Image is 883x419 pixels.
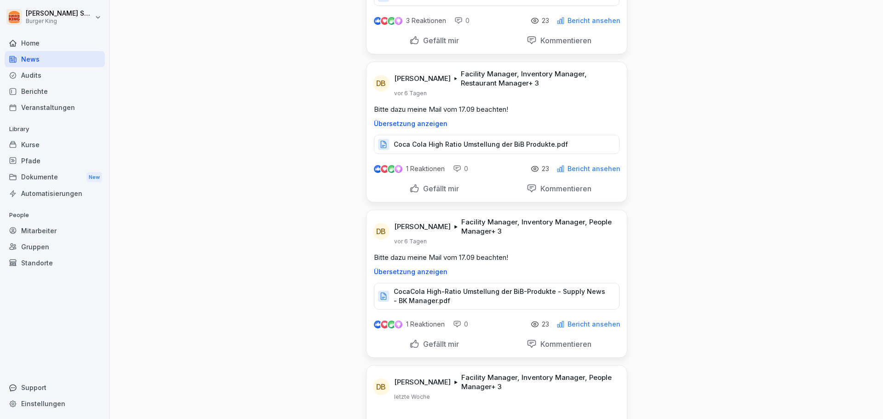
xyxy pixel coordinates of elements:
[394,287,610,305] p: CocaCola High-Ratio Umstellung der BiB-Produkte - Supply News - BK Manager.pdf
[395,320,402,328] img: inspiring
[5,122,105,137] p: Library
[394,378,451,387] p: [PERSON_NAME]
[5,223,105,239] a: Mitarbeiter
[395,17,402,25] img: inspiring
[406,165,445,172] p: 1 Reaktionen
[374,143,619,152] a: Coca Cola High Ratio Umstellung der BiB Produkte.pdf
[381,17,388,24] img: love
[568,17,620,24] p: Bericht ansehen
[5,137,105,153] a: Kurse
[461,69,615,88] p: Facility Manager, Inventory Manager, Restaurant Manager + 3
[374,120,619,127] p: Übersetzung anzeigen
[5,83,105,99] a: Berichte
[5,169,105,186] a: DokumenteNew
[461,373,616,391] p: Facility Manager, Inventory Manager, People Manager + 3
[388,165,396,173] img: celebrate
[5,35,105,51] a: Home
[419,36,459,45] p: Gefällt mir
[454,16,470,25] div: 0
[406,17,446,24] p: 3 Reaktionen
[5,239,105,255] a: Gruppen
[374,165,381,172] img: like
[453,320,468,329] div: 0
[419,184,459,193] p: Gefällt mir
[26,18,93,24] p: Burger King
[453,164,468,173] div: 0
[86,172,102,183] div: New
[373,223,390,240] div: DB
[394,90,427,97] p: vor 6 Tagen
[542,17,549,24] p: 23
[461,218,616,236] p: Facility Manager, Inventory Manager, People Manager + 3
[374,253,619,263] p: Bitte dazu meine Mail vom 17.09 beachten!
[373,379,390,395] div: DB
[374,104,619,115] p: Bitte dazu meine Mail vom 17.09 beachten!
[542,321,549,328] p: 23
[388,17,396,25] img: celebrate
[394,238,427,245] p: vor 6 Tagen
[394,74,451,83] p: [PERSON_NAME]
[374,17,381,24] img: like
[5,396,105,412] a: Einstellungen
[394,222,451,231] p: [PERSON_NAME]
[537,36,591,45] p: Kommentieren
[5,99,105,115] a: Veranstaltungen
[5,153,105,169] a: Pfade
[381,166,388,172] img: love
[5,185,105,201] a: Automatisierungen
[381,321,388,328] img: love
[568,321,620,328] p: Bericht ansehen
[5,255,105,271] a: Standorte
[5,169,105,186] div: Dokumente
[395,165,402,173] img: inspiring
[374,321,381,328] img: like
[26,10,93,17] p: [PERSON_NAME] Salmen
[5,208,105,223] p: People
[5,51,105,67] a: News
[373,75,390,92] div: DB
[374,294,619,304] a: CocaCola High-Ratio Umstellung der BiB-Produkte - Supply News - BK Manager.pdf
[542,165,549,172] p: 23
[5,67,105,83] a: Audits
[537,339,591,349] p: Kommentieren
[568,165,620,172] p: Bericht ansehen
[394,393,430,401] p: letzte Woche
[537,184,591,193] p: Kommentieren
[374,268,619,276] p: Übersetzung anzeigen
[5,379,105,396] div: Support
[394,140,568,149] p: Coca Cola High Ratio Umstellung der BiB Produkte.pdf
[388,321,396,328] img: celebrate
[419,339,459,349] p: Gefällt mir
[406,321,445,328] p: 1 Reaktionen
